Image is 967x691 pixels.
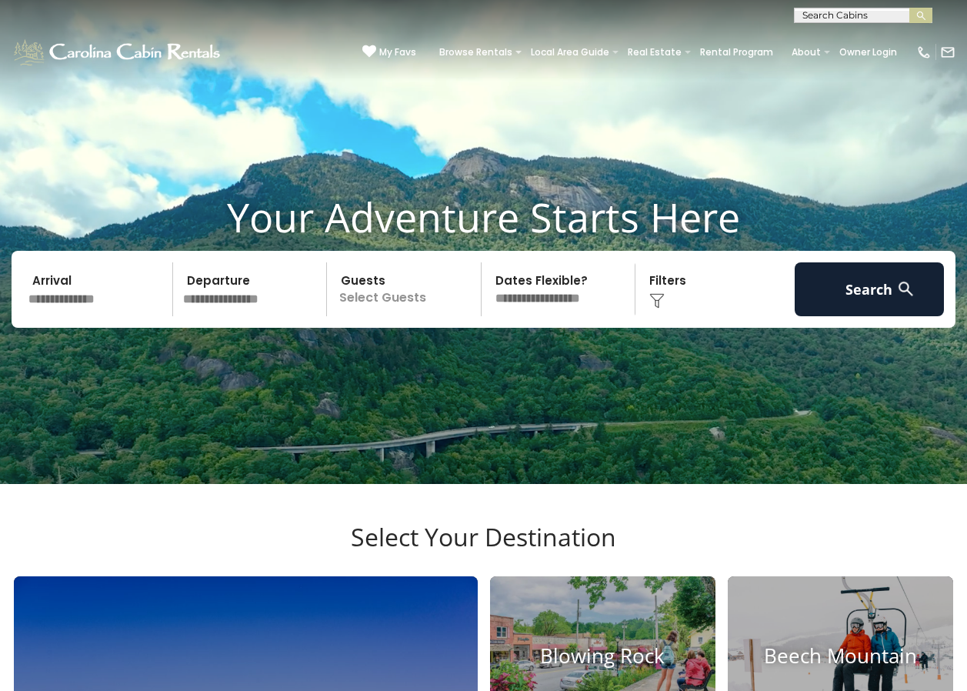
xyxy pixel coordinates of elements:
img: White-1-1-2.png [12,37,225,68]
a: Real Estate [620,42,689,63]
span: My Favs [379,45,416,59]
img: filter--v1.png [649,293,665,309]
a: Local Area Guide [523,42,617,63]
h4: Blowing Rock [490,645,715,669]
h1: Your Adventure Starts Here [12,193,955,241]
button: Search [795,262,945,316]
a: Rental Program [692,42,781,63]
a: My Favs [362,45,416,60]
a: About [784,42,829,63]
a: Browse Rentals [432,42,520,63]
h4: Beech Mountain [728,645,953,669]
h3: Select Your Destination [12,522,955,576]
p: Select Guests [332,262,481,316]
img: search-regular-white.png [896,279,915,299]
a: Owner Login [832,42,905,63]
img: mail-regular-white.png [940,45,955,60]
img: phone-regular-white.png [916,45,932,60]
